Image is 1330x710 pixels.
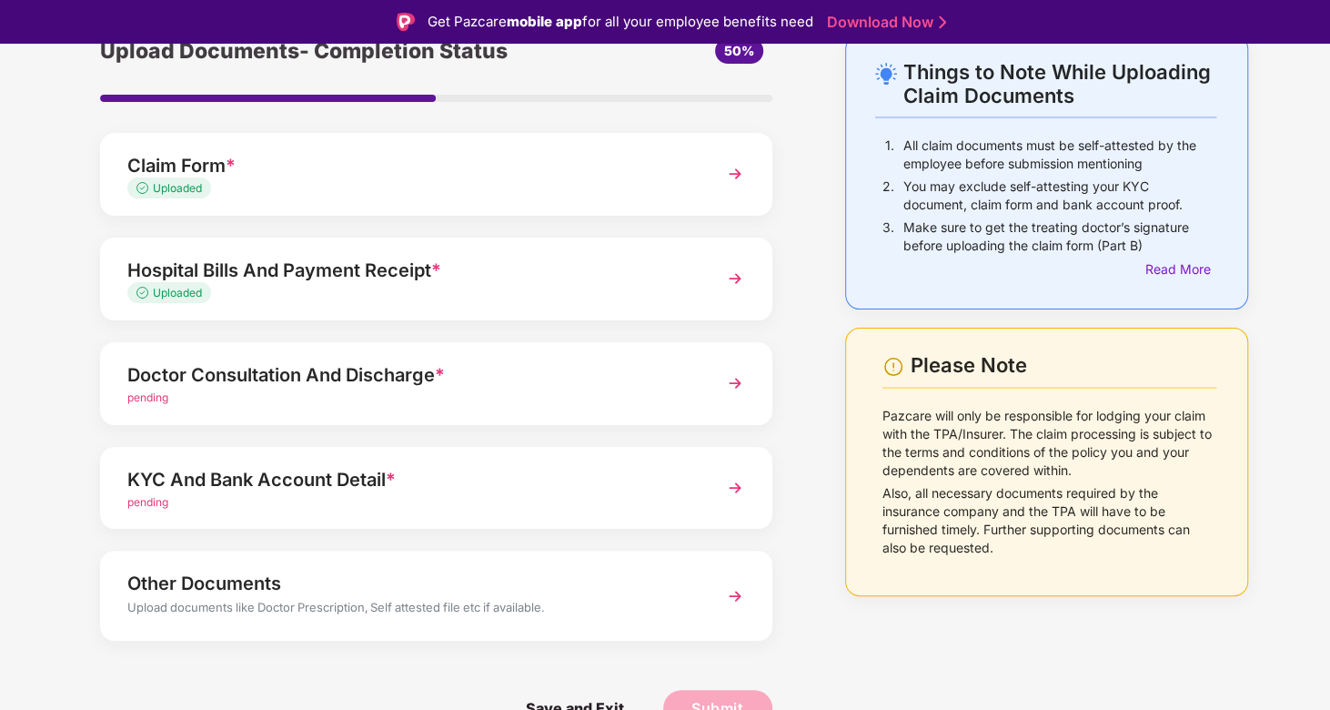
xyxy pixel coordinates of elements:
[507,13,582,30] strong: mobile app
[882,407,1216,480] p: Pazcare will only be responsible for lodging your claim with the TPA/Insurer. The claim processin...
[100,35,549,67] div: Upload Documents- Completion Status
[127,495,168,509] span: pending
[127,360,693,390] div: Doctor Consultation And Discharge
[127,256,693,285] div: Hospital Bills And Payment Receipt
[903,177,1216,214] p: You may exclude self-attesting your KYC document, claim form and bank account proof.
[885,137,894,173] p: 1.
[882,218,894,255] p: 3.
[903,60,1216,107] div: Things to Note While Uploading Claim Documents
[882,356,904,378] img: svg+xml;base64,PHN2ZyBpZD0iV2FybmluZ18tXzI0eDI0IiBkYXRhLW5hbWU9Ildhcm5pbmcgLSAyNHgyNCIgeG1sbnM9Im...
[882,177,894,214] p: 2.
[903,137,1216,173] p: All claim documents must be self-attested by the employee before submission mentioning
[127,151,693,180] div: Claim Form
[719,580,751,613] img: svg+xml;base64,PHN2ZyBpZD0iTmV4dCIgeG1sbnM9Imh0dHA6Ly93d3cudzMub3JnLzIwMDAvc3ZnIiB3aWR0aD0iMzYiIG...
[127,465,693,494] div: KYC And Bank Account Detail
[719,367,751,400] img: svg+xml;base64,PHN2ZyBpZD0iTmV4dCIgeG1sbnM9Imh0dHA6Ly93d3cudzMub3JnLzIwMDAvc3ZnIiB3aWR0aD0iMzYiIG...
[428,11,813,33] div: Get Pazcare for all your employee benefits need
[136,287,153,299] img: svg+xml;base64,PHN2ZyB4bWxucz0iaHR0cDovL3d3dy53My5vcmcvMjAwMC9zdmciIHdpZHRoPSIxMy4zMzMiIGhlaWdodD...
[719,157,751,190] img: svg+xml;base64,PHN2ZyBpZD0iTmV4dCIgeG1sbnM9Imh0dHA6Ly93d3cudzMub3JnLzIwMDAvc3ZnIiB3aWR0aD0iMzYiIG...
[136,182,153,194] img: svg+xml;base64,PHN2ZyB4bWxucz0iaHR0cDovL3d3dy53My5vcmcvMjAwMC9zdmciIHdpZHRoPSIxMy4zMzMiIGhlaWdodD...
[1145,259,1216,279] div: Read More
[127,598,693,622] div: Upload documents like Doctor Prescription, Self attested file etc if available.
[910,353,1216,378] div: Please Note
[939,13,946,32] img: Stroke
[719,472,751,504] img: svg+xml;base64,PHN2ZyBpZD0iTmV4dCIgeG1sbnM9Imh0dHA6Ly93d3cudzMub3JnLzIwMDAvc3ZnIiB3aWR0aD0iMzYiIG...
[903,218,1216,255] p: Make sure to get the treating doctor’s signature before uploading the claim form (Part B)
[153,286,202,299] span: Uploaded
[875,63,897,85] img: svg+xml;base64,PHN2ZyB4bWxucz0iaHR0cDovL3d3dy53My5vcmcvMjAwMC9zdmciIHdpZHRoPSIyNC4wOTMiIGhlaWdodD...
[724,43,754,58] span: 50%
[127,390,168,404] span: pending
[127,569,693,598] div: Other Documents
[397,13,415,31] img: Logo
[882,484,1216,557] p: Also, all necessary documents required by the insurance company and the TPA will have to be furni...
[153,181,202,195] span: Uploaded
[827,13,941,32] a: Download Now
[719,262,751,295] img: svg+xml;base64,PHN2ZyBpZD0iTmV4dCIgeG1sbnM9Imh0dHA6Ly93d3cudzMub3JnLzIwMDAvc3ZnIiB3aWR0aD0iMzYiIG...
